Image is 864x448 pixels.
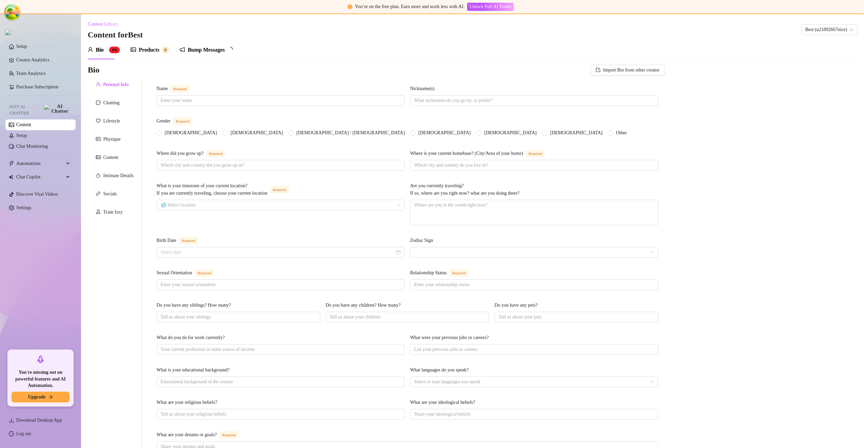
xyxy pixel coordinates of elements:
input: Do you have any siblings? How many? [161,313,315,321]
div: Intimate Details [103,172,134,179]
span: What is your timezone of your current location? If you are currently traveling, choose your curre... [157,183,267,196]
div: Lifestyle [103,117,120,125]
span: exclamation-circle [348,4,352,9]
input: Do you have any pets? [498,313,653,321]
a: Setup [16,44,27,49]
span: message [96,100,101,105]
span: [DEMOGRAPHIC_DATA] [162,129,220,137]
span: Other [613,129,629,137]
div: Chatting [103,99,119,107]
label: Gender [157,117,199,125]
span: Izzy AI Chatter [9,104,42,116]
button: Open Tanstack query devtools [5,5,19,19]
div: Physique [103,136,120,143]
div: Gender [157,117,170,125]
span: Unlock Full AI Power [469,4,511,9]
div: Sexual Orientation [157,269,192,277]
input: What were your previous jobs or careers? [414,346,653,353]
span: Required [173,117,192,125]
div: Where is your current homebase? (City/Area of your home) [410,150,523,157]
div: Relationship Status [410,269,447,277]
div: Socials [103,190,117,198]
a: Settings [16,205,31,210]
span: [DEMOGRAPHIC_DATA] / [DEMOGRAPHIC_DATA] [294,129,407,137]
span: user [96,82,101,87]
a: Discover Viral Videos [16,192,58,197]
label: What are your ideological beliefs? [410,399,480,406]
span: user [88,47,93,52]
span: Best (u21892667nice) [805,25,853,35]
button: Content Library [88,19,124,30]
span: fire [96,173,101,178]
span: Required [179,237,198,244]
span: idcard [96,137,101,141]
div: Bump Messages [188,46,225,54]
span: Required [195,269,214,277]
label: Name [157,85,197,92]
span: [DEMOGRAPHIC_DATA] [416,129,474,137]
sup: 0 [162,47,169,53]
input: What are your ideological beliefs? [414,411,653,418]
sup: 0% [109,47,120,53]
span: Automations [16,158,64,169]
label: Do you have any pets? [494,302,542,309]
input: What are your religious beliefs? [161,411,399,418]
label: Where did you grow up? [157,150,233,157]
label: What were your previous jobs or careers? [410,334,493,341]
input: What is your educational background? [161,378,399,386]
img: logo.svg [5,30,11,35]
div: What is your educational background? [157,366,230,374]
div: Do you have any children? How many? [326,302,401,309]
a: Log out [16,431,31,436]
div: Nickname(s) [410,85,434,92]
a: Unlock Full AI Power [467,4,514,9]
label: What is your educational background? [157,366,234,374]
div: What languages do you speak? [410,366,468,374]
label: Relationship Status [410,269,476,277]
div: Content [103,154,118,161]
div: Do you have any siblings? How many? [157,302,231,309]
div: Train Izzy [103,208,123,216]
div: Name [157,85,168,92]
button: Upgradearrow-right [11,392,70,402]
span: You’re on the free plan. Earn more and work less with AI. [355,4,465,9]
div: What were your previous jobs or careers? [410,334,489,341]
label: Nickname(s) [410,85,439,92]
label: Where is your current homebase? (City/Area of your home) [410,150,552,157]
span: experiment [96,209,101,214]
img: AI Chatter [44,104,70,114]
span: [DEMOGRAPHIC_DATA] [482,129,539,137]
span: import [596,67,600,72]
span: link [96,191,101,196]
span: download [9,418,14,423]
span: notification [180,47,185,52]
span: [DEMOGRAPHIC_DATA] [547,129,605,137]
span: Chat Copilot [16,172,64,183]
div: Zodiac Sign [410,237,433,244]
input: What do you do for work currently? [161,346,399,353]
span: Required [170,85,189,92]
div: Personal Info [103,81,129,88]
a: Team Analytics [16,71,46,76]
input: Where is your current homebase? (City/Area of your home) [414,162,653,169]
a: Purchase Subscription [16,82,70,92]
span: Are you currently traveling? If so, where are you right now? what are you doing there? [410,183,519,196]
div: Do you have any pets? [494,302,538,309]
label: Do you have any children? How many? [326,302,405,309]
span: Import Bio from other creator [603,67,659,73]
input: Sexual Orientation [161,281,399,288]
div: Products [139,46,159,54]
div: What are your ideological beliefs? [410,399,475,406]
span: Required [270,186,289,193]
input: Do you have any children? How many? [330,313,484,321]
label: What are your religious beliefs? [157,399,222,406]
span: Required [526,150,545,157]
span: loading [227,47,233,52]
span: picture [96,155,101,160]
input: Relationship Status [414,281,653,288]
img: Chat Copilot [9,175,13,179]
label: Sexual Orientation [157,269,221,277]
a: Chat Monitoring [16,144,48,149]
span: picture [131,47,136,52]
a: Creator Analytics [16,55,70,65]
